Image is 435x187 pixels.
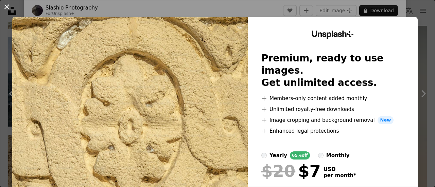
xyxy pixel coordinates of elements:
[269,151,287,160] div: yearly
[261,153,267,158] input: yearly65%off
[318,153,324,158] input: monthly
[378,116,394,124] span: New
[261,105,404,113] li: Unlimited royalty-free downloads
[261,116,404,124] li: Image cropping and background removal
[290,151,310,160] div: 65% off
[261,127,404,135] li: Enhanced legal protections
[261,52,404,89] h2: Premium, ready to use images. Get unlimited access.
[261,162,295,180] span: $20
[261,94,404,102] li: Members-only content added monthly
[261,162,321,180] div: $7
[324,172,356,179] span: per month *
[326,151,350,160] div: monthly
[324,166,356,172] span: USD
